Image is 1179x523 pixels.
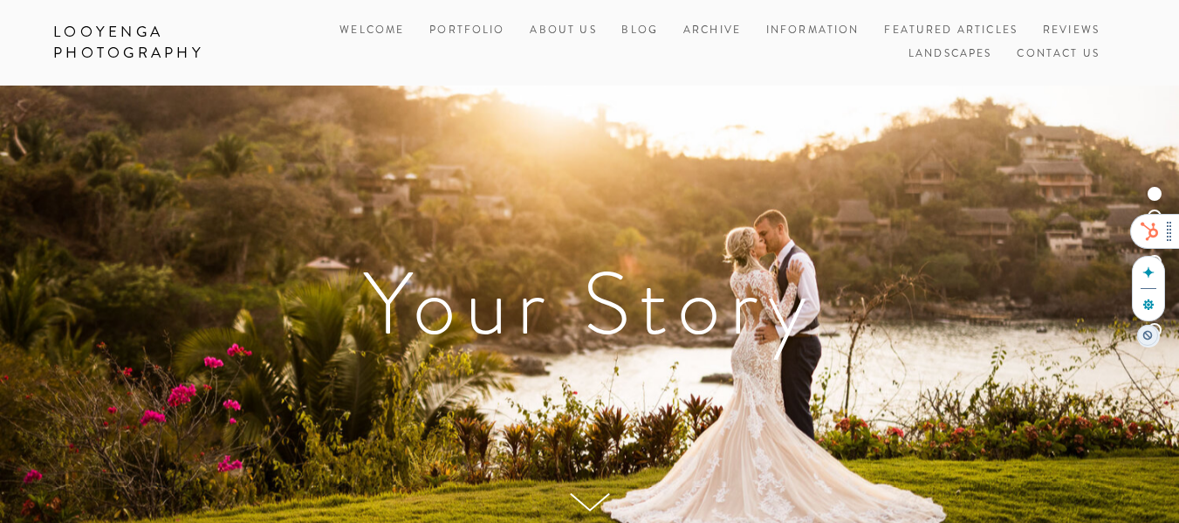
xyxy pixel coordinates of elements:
a: Contact Us [1017,43,1100,66]
a: Welcome [339,19,404,43]
a: Featured Articles [884,19,1018,43]
a: Blog [621,19,658,43]
a: Landscapes [908,43,992,66]
a: Looyenga Photography [40,17,284,68]
a: Archive [683,19,741,43]
a: Information [766,23,860,38]
a: Reviews [1043,19,1100,43]
a: Portfolio [429,23,504,38]
a: About Us [530,19,596,43]
h1: Your Story [53,260,1126,348]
